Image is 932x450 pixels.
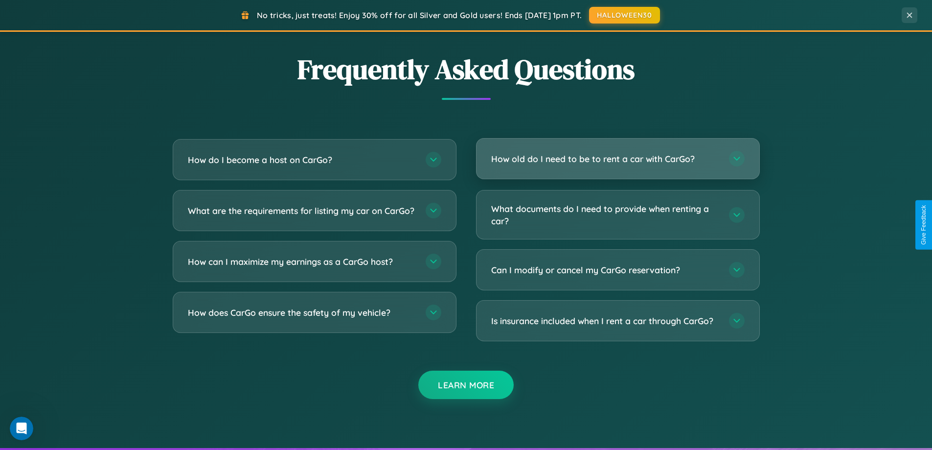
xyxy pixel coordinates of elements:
[10,417,33,440] iframe: Intercom live chat
[188,307,416,319] h3: How does CarGo ensure the safety of my vehicle?
[491,153,719,165] h3: How old do I need to be to rent a car with CarGo?
[257,10,582,20] span: No tricks, just treats! Enjoy 30% off for all Silver and Gold users! Ends [DATE] 1pm PT.
[173,50,760,88] h2: Frequently Asked Questions
[589,7,660,24] button: HALLOWEEN30
[188,205,416,217] h3: What are the requirements for listing my car on CarGo?
[920,205,927,245] div: Give Feedback
[491,264,719,276] h3: Can I modify or cancel my CarGo reservation?
[188,154,416,166] h3: How do I become a host on CarGo?
[418,371,514,399] button: Learn More
[188,256,416,268] h3: How can I maximize my earnings as a CarGo host?
[491,315,719,327] h3: Is insurance included when I rent a car through CarGo?
[491,203,719,227] h3: What documents do I need to provide when renting a car?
